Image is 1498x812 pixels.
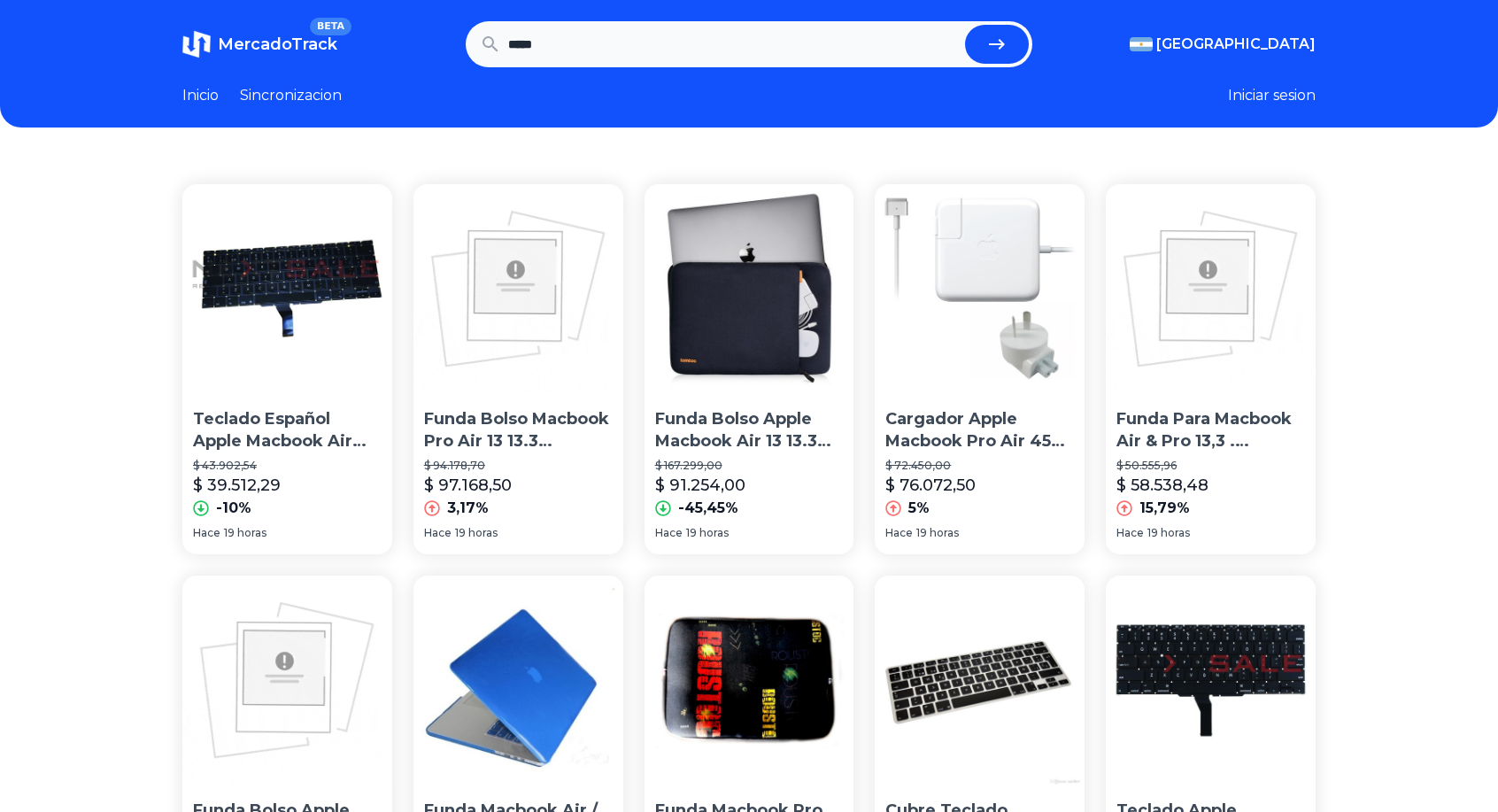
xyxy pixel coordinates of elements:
[655,408,844,452] p: Funda Bolso Apple Macbook Air 13 13.3 Pro 2018 2019 Proteccion En Esquinas Tomtoc Premiun Acolcho...
[424,473,512,498] p: $ 97.168,50
[447,498,489,519] p: 3,17%
[645,184,854,394] img: Funda Bolso Apple Macbook Air 13 13.3 Pro 2018 2019 Proteccion En Esquinas Tomtoc Premiun Acolcho...
[216,498,251,519] p: -10%
[413,184,623,554] a: Funda Bolso Macbook Pro Air 13 13.3 Premiun Rigida Tomtoc Con Protección Esquinas CaseFunda Bolso...
[1228,85,1316,106] button: Iniciar sesion
[1116,473,1208,498] p: $ 58.538,48
[193,408,382,452] p: Teclado Español Apple Macbook Air A1370 A1465 - [GEOGRAPHIC_DATA]
[424,459,613,473] p: $ 94.178,70
[224,526,266,540] span: 19 horas
[655,459,844,473] p: $ 167.299,00
[885,408,1074,452] p: Cargador Apple Macbook Pro Air 45w Magsafe 1 Y 2 Original
[1156,34,1316,55] span: [GEOGRAPHIC_DATA]
[655,526,683,540] span: Hace
[1116,408,1305,452] p: Funda Para Macbook Air & Pro 13,3 . *tailored For Each Macbook Model
[182,30,211,58] img: MercadoTrack
[678,498,738,519] p: -45,45%
[1130,37,1153,51] img: Argentina
[645,184,854,554] a: Funda Bolso Apple Macbook Air 13 13.3 Pro 2018 2019 Proteccion En Esquinas Tomtoc Premiun Acolcho...
[193,459,382,473] p: $ 43.902,54
[182,184,392,394] img: Teclado Español Apple Macbook Air A1370 A1465 - Zona Norte
[182,576,392,785] img: Funda Bolso Apple Macbook Air Pro 13 13.3 2018 2019 2020 Premiun Protección Esquinas Tomtoc
[645,576,854,785] img: Funda Macbook Pro Air 13 PuLG. Ó Notebook Neoprene - Roustoc
[686,526,729,540] span: 19 horas
[413,184,623,394] img: Funda Bolso Macbook Pro Air 13 13.3 Premiun Rigida Tomtoc Con Protección Esquinas Case
[413,576,623,785] img: Funda Macbook Air / Pro / Retina/ 11, 12 ,13 ,15. Hardcase
[916,526,959,540] span: 19 horas
[182,30,337,58] a: MercadoTrackBETA
[193,526,220,540] span: Hace
[182,184,392,554] a: Teclado Español Apple Macbook Air A1370 A1465 - Zona NorteTeclado Español Apple Macbook Air A1370...
[1106,576,1316,785] img: Teclado Apple Macbook Air 11.6 A1370 A1465 Us Zona Norte
[424,526,452,540] span: Hace
[1147,526,1190,540] span: 19 horas
[455,526,498,540] span: 19 horas
[885,473,976,498] p: $ 76.072,50
[1116,526,1144,540] span: Hace
[310,18,351,35] span: BETA
[908,498,930,519] p: 5%
[885,459,1074,473] p: $ 72.450,00
[655,473,745,498] p: $ 91.254,00
[1106,184,1316,394] img: Funda Para Macbook Air & Pro 13,3 . *tailored For Each Macbook Model
[182,85,219,106] a: Inicio
[1139,498,1190,519] p: 15,79%
[875,184,1085,554] a: Cargador Apple Macbook Pro Air 45w Magsafe 1 Y 2 OriginalCargador Apple Macbook Pro Air 45w Magsa...
[875,576,1085,785] img: Cubre Teclado Español Silicona - Macbook Pro / Air / Retina
[240,85,342,106] a: Sincronizacion
[424,408,613,452] p: Funda Bolso Macbook Pro Air 13 13.3 Premiun Rigida Tomtoc Con Protección Esquinas Case
[1106,184,1316,554] a: Funda Para Macbook Air & Pro 13,3 . *tailored For Each Macbook Model Funda Para Macbook Air & Pro...
[193,473,281,498] p: $ 39.512,29
[218,35,337,54] span: MercadoTrack
[1116,459,1305,473] p: $ 50.555,96
[875,184,1085,394] img: Cargador Apple Macbook Pro Air 45w Magsafe 1 Y 2 Original
[1130,34,1316,55] button: [GEOGRAPHIC_DATA]
[885,526,913,540] span: Hace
